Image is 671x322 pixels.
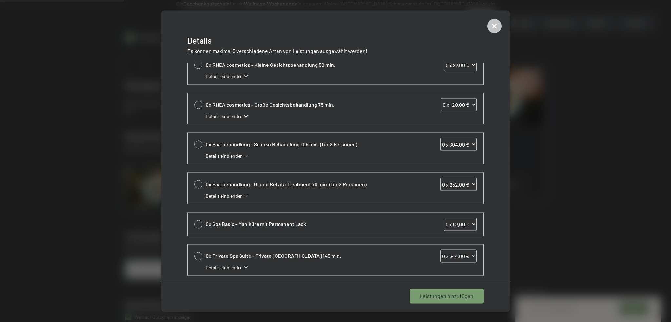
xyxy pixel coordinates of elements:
[206,220,409,228] span: 0x Spa Basic - Maniküre mit Permanent Lack
[206,101,409,108] span: 0x RHEA cosmetics - Große Gesichtsbehandlung 75 min.
[187,35,212,45] span: Details
[206,193,243,199] span: Details einblenden
[187,47,484,54] p: Es können maximal 5 verschiedene Arten von Leistungen ausgewählt werden!
[206,153,243,159] span: Details einblenden
[206,61,409,68] span: 0x RHEA cosmetics - Kleine Gesichtsbehandlung 50 min.
[206,252,409,259] span: 0x Private Spa Suite - Private [GEOGRAPHIC_DATA] 145 min.
[206,141,409,148] span: 0x Paarbehandlung - Schoko Behandlung 105 min. (für 2 Personen)
[206,264,243,271] span: Details einblenden
[420,293,473,300] span: Leistungen hinzufügen
[206,73,243,80] span: Details einblenden
[206,180,409,188] span: 0x Paarbehandlung - Gsund Belvita Treatment 70 min. (für 2 Personen)
[206,113,243,119] span: Details einblenden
